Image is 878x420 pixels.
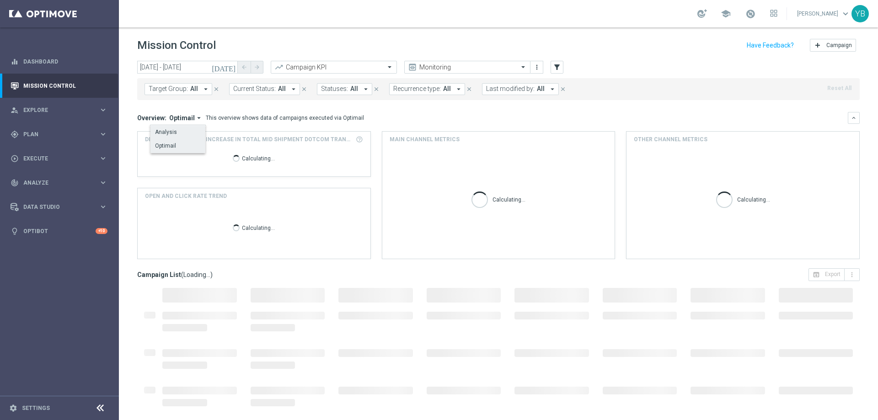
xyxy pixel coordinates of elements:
[11,219,107,243] div: Optibot
[238,61,251,74] button: arrow_back
[808,268,845,281] button: open_in_browser Export
[10,203,108,211] button: Data Studio keyboard_arrow_right
[721,9,731,19] span: school
[155,128,177,136] div: Analysis
[11,49,107,74] div: Dashboard
[466,86,472,92] i: close
[11,179,99,187] div: Analyze
[210,271,213,279] span: )
[848,271,856,278] i: more_vert
[301,86,307,92] i: close
[848,112,860,124] button: keyboard_arrow_down
[404,61,530,74] ng-select: Monitoring
[229,83,300,95] button: Current Status: All arrow_drop_down
[11,154,99,163] div: Execute
[23,107,99,113] span: Explore
[99,130,107,138] i: keyboard_arrow_right
[242,154,275,162] p: Calculating...
[10,228,108,235] button: lightbulb Optibot +10
[390,135,460,144] h4: Main channel metrics
[181,271,183,279] span: (
[96,228,107,234] div: +10
[737,195,770,203] p: Calculating...
[274,63,284,72] i: trending_up
[317,83,372,95] button: Statuses: All arrow_drop_down
[634,135,707,144] h4: Other channel metrics
[137,114,166,122] h3: Overview:
[23,219,96,243] a: Optibot
[553,63,561,71] i: filter_alt
[23,204,99,210] span: Data Studio
[551,61,563,74] button: filter_alt
[300,84,308,94] button: close
[482,83,559,95] button: Last modified by: All arrow_drop_down
[10,106,108,114] button: person_search Explore keyboard_arrow_right
[532,62,541,73] button: more_vert
[747,42,794,48] input: Have Feedback?
[10,179,108,186] button: track_changes Analyze keyboard_arrow_right
[23,132,99,137] span: Plan
[537,85,545,93] span: All
[560,86,566,92] i: close
[845,268,860,281] button: more_vert
[841,9,851,19] span: keyboard_arrow_down
[289,85,298,93] i: arrow_drop_down
[350,85,358,93] span: All
[149,85,188,93] span: Target Group:
[10,58,108,65] div: equalizer Dashboard
[465,84,473,94] button: close
[389,83,465,95] button: Recurrence type: All arrow_drop_down
[11,179,19,187] i: track_changes
[137,271,213,279] h3: Campaign List
[808,271,860,278] multiple-options-button: Export to CSV
[166,114,206,122] button: Optimail arrow_drop_down
[145,83,212,95] button: Target Group: All arrow_drop_down
[155,142,176,150] div: Optimail
[533,64,541,71] i: more_vert
[826,42,852,48] span: Campaign
[11,106,99,114] div: Explore
[851,115,857,121] i: keyboard_arrow_down
[213,86,219,92] i: close
[814,42,821,49] i: add
[233,85,276,93] span: Current Status:
[362,85,370,93] i: arrow_drop_down
[150,139,205,153] div: Press SPACE to deselect this row.
[373,86,380,92] i: close
[99,106,107,114] i: keyboard_arrow_right
[145,135,353,144] span: Direct Response VS Increase In Total Mid Shipment Dotcom Transaction Amount
[408,63,417,72] i: preview
[23,49,107,74] a: Dashboard
[393,85,441,93] span: Recurrence type:
[10,82,108,90] button: Mission Control
[150,126,205,139] div: Press SPACE to select this row.
[455,85,463,93] i: arrow_drop_down
[443,85,451,93] span: All
[11,130,19,138] i: gps_fixed
[251,61,263,74] button: arrow_forward
[210,61,238,74] button: [DATE]
[99,202,107,211] i: keyboard_arrow_right
[242,223,275,232] p: Calculating...
[23,180,99,186] span: Analyze
[10,155,108,162] button: play_circle_outline Execute keyboard_arrow_right
[851,5,869,22] div: YB
[137,61,238,74] input: Select date range
[212,84,220,94] button: close
[813,271,820,278] i: open_in_browser
[254,64,260,70] i: arrow_forward
[99,178,107,187] i: keyboard_arrow_right
[22,405,50,411] a: Settings
[10,131,108,138] button: gps_fixed Plan keyboard_arrow_right
[169,114,195,122] span: Optimail
[810,39,856,52] button: add Campaign
[202,85,210,93] i: arrow_drop_down
[11,74,107,98] div: Mission Control
[195,114,203,122] i: arrow_drop_down
[559,84,567,94] button: close
[145,192,227,200] h4: OPEN AND CLICK RATE TREND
